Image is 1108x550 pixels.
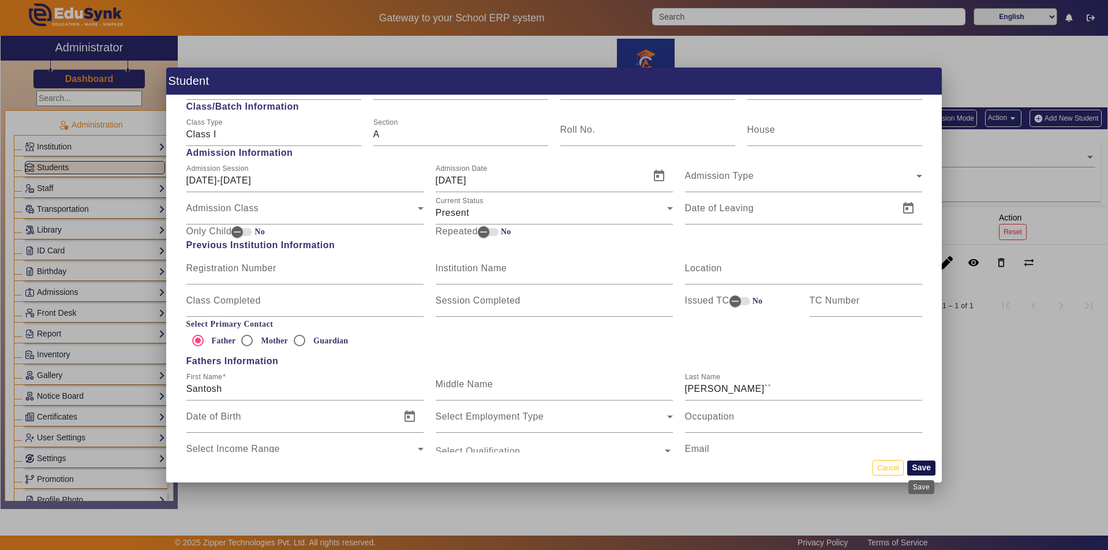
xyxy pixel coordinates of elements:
input: Middle Name [436,382,673,396]
mat-label: Occupation [685,411,735,421]
input: Section [373,128,548,141]
span: Previous Institution Information [180,238,928,252]
input: Class Completed [186,298,424,312]
input: Date of Leaving [685,206,892,220]
mat-label: Registration Number [186,263,276,273]
mat-label: Date of Birth [186,411,241,421]
input: Class Type [186,128,361,141]
span: Fathers Information [180,354,928,368]
mat-label: Section [373,119,398,126]
label: No [750,296,763,306]
input: Email [685,447,922,461]
mat-label: Admission Session [186,165,249,173]
span: Class/Batch Information [180,100,928,114]
span: Admission Class [186,206,418,220]
input: Location [685,266,922,280]
mat-label: Current Status [436,197,484,205]
input: Institution Name [436,266,673,280]
mat-label: Date of Leaving [685,203,754,213]
label: Guardian [311,336,348,346]
span: Admission Information [180,146,928,160]
mat-label: Class Completed [186,295,261,305]
div: Save [908,480,934,494]
input: Session Completed [436,298,673,312]
input: Admission Date [436,174,643,188]
mat-label: Session Completed [436,295,521,305]
input: Roll No. [560,128,735,141]
mat-label: Last Name [685,373,720,381]
mat-label: Admission Type [685,171,754,181]
input: Admission Session [186,174,424,188]
mat-label: Roll No. [560,125,596,134]
input: Occupation [685,414,922,428]
mat-label: Institution Name [436,263,507,273]
label: No [252,227,265,237]
span: Present [436,208,470,218]
mat-label: TC Number [810,295,860,305]
mat-label: Admission Class [186,203,259,213]
input: Date of Birth [186,414,394,428]
mat-label: Email [685,444,710,454]
button: Open calendar [645,162,673,190]
input: TC Number [810,298,922,312]
mat-label: Location [685,263,723,273]
span: Select Employment Type [436,414,667,428]
input: Registration Number [186,266,424,280]
mat-label: Issued TC [685,294,729,308]
mat-label: Middle Name [436,379,493,389]
mat-label: First Name [186,373,222,381]
mat-label: Admission Date [436,165,487,173]
span: Select Income Range [186,447,418,461]
mat-label: House [747,125,776,134]
input: First Name [186,382,424,396]
button: Open calendar [894,194,922,222]
mat-label: Only Child [186,225,232,238]
span: Admission Type [685,174,916,188]
input: House [747,128,922,141]
mat-label: Select Income Range [186,444,280,454]
label: Select Primary Contact [180,319,928,329]
button: Open calendar [396,403,424,431]
label: Father [209,336,236,346]
label: No [499,227,511,237]
h1: Student [166,68,942,95]
button: Save [907,461,935,476]
mat-label: Class Type [186,119,223,126]
input: Last Name [685,382,922,396]
mat-label: Select Employment Type [436,411,544,421]
mat-label: Repeated [436,225,478,238]
button: Cancel [873,460,904,476]
label: Mother [259,336,288,346]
